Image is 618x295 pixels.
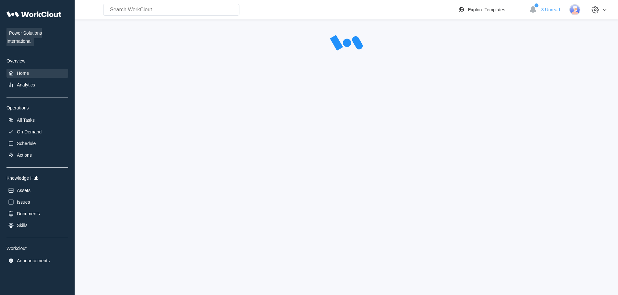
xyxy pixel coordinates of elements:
a: On-Demand [6,127,68,136]
div: Skills [17,223,28,228]
div: Announcements [17,258,50,263]
a: Schedule [6,139,68,148]
div: Explore Templates [468,7,505,12]
div: Overview [6,58,68,63]
div: Home [17,71,29,76]
div: On-Demand [17,129,42,134]
img: user-3.png [569,4,580,15]
span: Power Solutions International [6,28,42,46]
div: Analytics [17,82,35,87]
a: Actions [6,151,68,160]
div: Documents [17,211,40,216]
span: 3 Unread [541,7,560,12]
a: Skills [6,221,68,230]
div: Workclout [6,246,68,251]
div: Issues [17,199,30,205]
a: Analytics [6,80,68,89]
div: Schedule [17,141,36,146]
div: Assets [17,188,30,193]
div: Knowledge Hub [6,176,68,181]
div: Operations [6,105,68,110]
div: All Tasks [17,118,35,123]
a: Announcements [6,256,68,265]
div: Actions [17,153,32,158]
a: Documents [6,209,68,218]
a: Explore Templates [457,6,526,14]
a: Assets [6,186,68,195]
input: Search WorkClout [103,4,239,16]
a: Issues [6,198,68,207]
a: All Tasks [6,116,68,125]
a: Home [6,69,68,78]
